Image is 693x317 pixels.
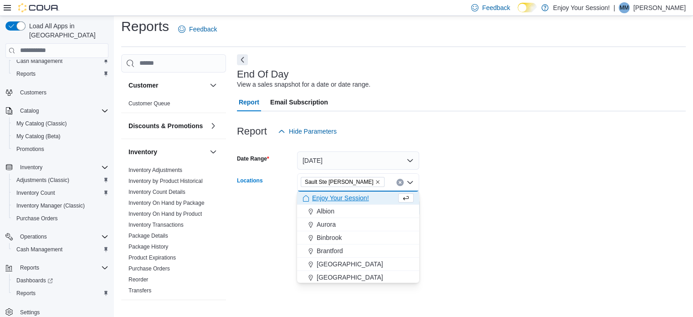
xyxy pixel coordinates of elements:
[9,68,112,80] button: Reports
[208,80,219,91] button: Customer
[128,244,168,250] a: Package History
[297,244,419,258] button: Brantford
[270,93,328,111] span: Email Subscription
[9,174,112,187] button: Adjustments (Classic)
[553,2,610,13] p: Enjoy Your Session!
[128,200,205,206] a: Inventory On Hand by Package
[13,213,108,224] span: Purchase Orders
[128,233,168,239] a: Package Details
[406,179,414,186] button: Close list of options
[317,273,383,282] span: [GEOGRAPHIC_DATA]
[13,144,48,155] a: Promotions
[128,147,206,156] button: Inventory
[317,233,342,242] span: Binbrook
[9,117,112,130] button: My Catalog (Classic)
[128,147,157,156] h3: Inventory
[16,202,85,209] span: Inventory Manager (Classic)
[9,199,112,212] button: Inventory Manager (Classic)
[9,287,112,300] button: Reports
[9,212,112,225] button: Purchase Orders
[237,126,267,137] h3: Report
[13,187,59,198] a: Inventory Count
[128,100,170,107] span: Customer Queue
[2,161,112,174] button: Inventory
[620,2,629,13] span: MM
[128,189,185,195] a: Inventory Count Details
[482,3,510,12] span: Feedback
[305,177,374,187] span: Sault Ste [PERSON_NAME]
[396,179,404,186] button: Clear input
[518,3,537,12] input: Dark Mode
[13,56,108,67] span: Cash Management
[297,205,419,218] button: Albion
[208,120,219,131] button: Discounts & Promotions
[16,262,108,273] span: Reports
[128,221,184,229] span: Inventory Transactions
[13,118,71,129] a: My Catalog (Classic)
[128,178,203,184] a: Inventory by Product Historical
[613,2,615,13] p: |
[297,271,419,284] button: [GEOGRAPHIC_DATA]
[9,143,112,156] button: Promotions
[2,86,112,99] button: Customers
[128,211,202,217] a: Inventory On Hand by Product
[121,98,226,113] div: Customer
[128,188,185,196] span: Inventory Count Details
[13,118,108,129] span: My Catalog (Classic)
[13,131,108,142] span: My Catalog (Beta)
[13,144,108,155] span: Promotions
[13,68,39,79] a: Reports
[16,277,53,284] span: Dashboards
[317,207,334,216] span: Albion
[128,210,202,218] span: Inventory On Hand by Product
[16,105,108,116] span: Catalog
[13,275,56,286] a: Dashboards
[13,275,108,286] span: Dashboards
[274,122,340,140] button: Hide Parameters
[189,25,217,34] span: Feedback
[128,265,170,272] a: Purchase Orders
[619,2,630,13] div: Meghan Monk
[13,56,66,67] a: Cash Management
[128,121,206,130] button: Discounts & Promotions
[16,231,51,242] button: Operations
[16,215,58,222] span: Purchase Orders
[16,133,61,140] span: My Catalog (Beta)
[128,199,205,207] span: Inventory On Hand by Package
[26,21,108,40] span: Load All Apps in [GEOGRAPHIC_DATA]
[128,167,182,173] a: Inventory Adjustments
[2,261,112,274] button: Reports
[237,155,269,162] label: Date Range
[128,255,176,261] a: Product Expirations
[16,70,36,78] span: Reports
[16,262,43,273] button: Reports
[128,121,203,130] h3: Discounts & Promotions
[13,68,108,79] span: Reports
[16,189,55,197] span: Inventory Count
[13,288,108,299] span: Reports
[2,230,112,243] button: Operations
[13,175,108,186] span: Adjustments (Classic)
[128,81,206,90] button: Customer
[16,290,36,297] span: Reports
[20,233,47,240] span: Operations
[13,131,64,142] a: My Catalog (Beta)
[20,164,42,171] span: Inventory
[128,166,182,174] span: Inventory Adjustments
[16,57,62,65] span: Cash Management
[9,55,112,68] button: Cash Management
[9,243,112,256] button: Cash Management
[128,287,151,294] a: Transfers
[239,93,259,111] span: Report
[20,264,39,271] span: Reports
[13,244,108,255] span: Cash Management
[9,187,112,199] button: Inventory Count
[16,87,50,98] a: Customers
[16,246,62,253] span: Cash Management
